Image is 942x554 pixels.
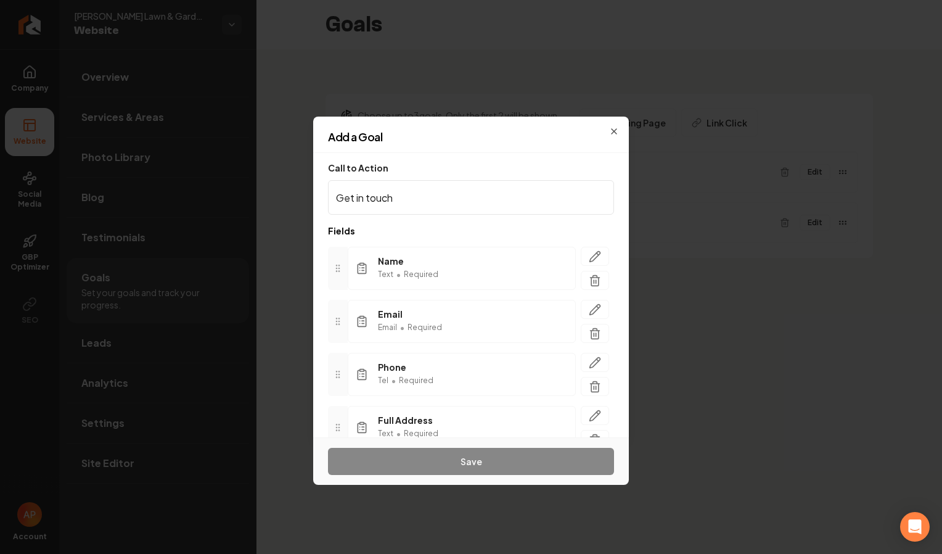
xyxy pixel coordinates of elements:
[396,267,401,282] span: •
[328,131,614,143] h2: Add a Goal
[328,180,614,215] input: Call to Action
[378,414,438,426] span: Full Address
[378,308,442,320] span: Email
[408,323,442,333] span: Required
[391,373,396,388] span: •
[378,376,388,386] span: Tel
[378,361,433,373] span: Phone
[396,426,401,441] span: •
[328,162,388,173] label: Call to Action
[378,323,397,333] span: Email
[399,320,405,335] span: •
[404,429,438,439] span: Required
[399,376,433,386] span: Required
[378,429,393,439] span: Text
[378,255,438,267] span: Name
[404,270,438,279] span: Required
[378,270,393,279] span: Text
[328,225,614,237] p: Fields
